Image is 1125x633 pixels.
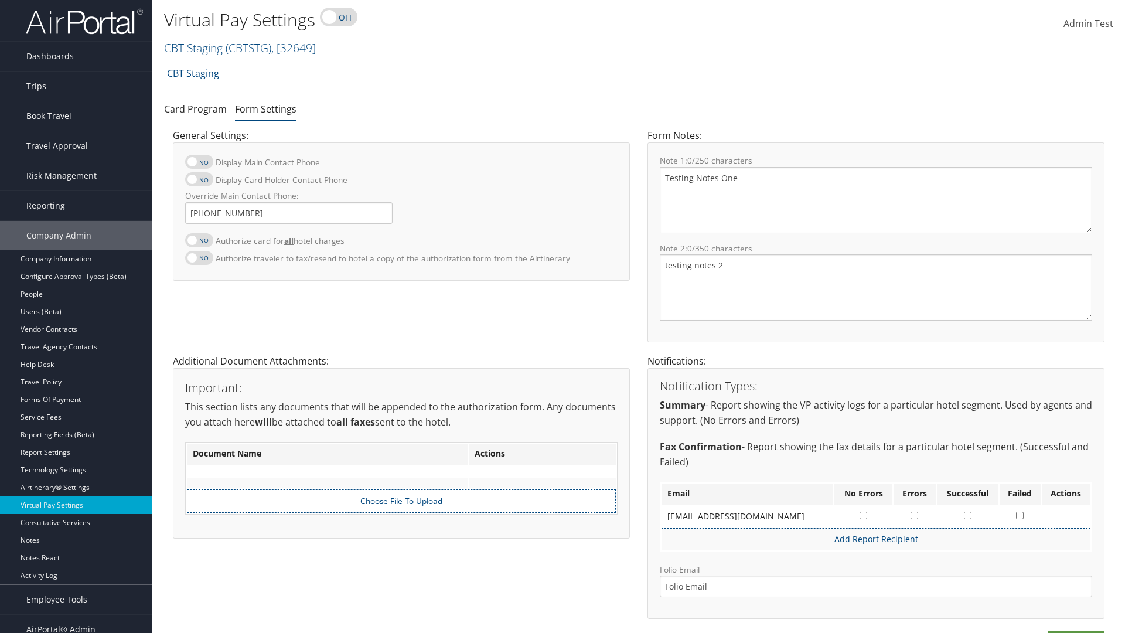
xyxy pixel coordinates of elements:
[271,40,316,56] span: , [ 32649 ]
[660,564,1092,597] label: Folio Email
[687,243,692,254] span: 0
[235,103,296,115] a: Form Settings
[1063,6,1113,42] a: Admin Test
[26,42,74,71] span: Dashboards
[1042,484,1090,505] th: Actions
[639,354,1113,631] div: Notifications:
[1000,484,1041,505] th: Failed
[187,444,468,465] th: Document Name
[687,155,692,166] span: 0
[26,8,143,35] img: airportal-logo.png
[216,247,570,269] label: Authorize traveler to fax/resend to hotel a copy of the authorization form from the Airtinerary
[164,8,797,32] h1: Virtual Pay Settings
[660,399,705,411] strong: Summary
[226,40,271,56] span: ( CBTSTG )
[660,440,742,453] strong: Fax Confirmation
[164,354,639,550] div: Additional Document Attachments:
[216,169,347,190] label: Display Card Holder Contact Phone
[660,380,1092,392] h3: Notification Types:
[164,103,227,115] a: Card Program
[834,484,892,505] th: No Errors
[1063,17,1113,30] span: Admin Test
[185,382,618,394] h3: Important:
[26,161,97,190] span: Risk Management
[639,128,1113,354] div: Form Notes:
[469,444,616,465] th: Actions
[284,235,294,246] strong: all
[660,398,1092,428] p: - Report showing the VP activity logs for a particular hotel segment. Used by agents and support....
[167,62,219,85] a: CBT Staging
[216,230,344,251] label: Authorize card for hotel charges
[662,484,833,505] th: Email
[164,128,639,292] div: General Settings:
[834,533,918,544] a: Add Report Recipient
[185,400,618,430] p: This section lists any documents that will be appended to the authorization form. Any documents y...
[26,221,91,250] span: Company Admin
[26,72,46,101] span: Trips
[660,243,1092,254] label: Note 2: /350 characters
[660,167,1092,233] textarea: Testing Notes One
[216,151,320,173] label: Display Main Contact Phone
[26,101,71,131] span: Book Travel
[26,585,87,614] span: Employee Tools
[193,495,609,507] label: Choose File To Upload
[255,416,272,428] strong: will
[185,190,393,202] label: Override Main Contact Phone:
[336,416,375,428] strong: all faxes
[894,484,936,505] th: Errors
[662,506,833,527] td: [EMAIL_ADDRESS][DOMAIN_NAME]
[660,254,1092,321] textarea: testing notes 2
[164,40,316,56] a: CBT Staging
[937,484,998,505] th: Successful
[26,131,88,161] span: Travel Approval
[660,440,1092,469] p: - Report showing the fax details for a particular hotel segment. (Successful and Failed)
[26,191,65,220] span: Reporting
[660,155,1092,166] label: Note 1: /250 characters
[660,576,1092,597] input: Folio Email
